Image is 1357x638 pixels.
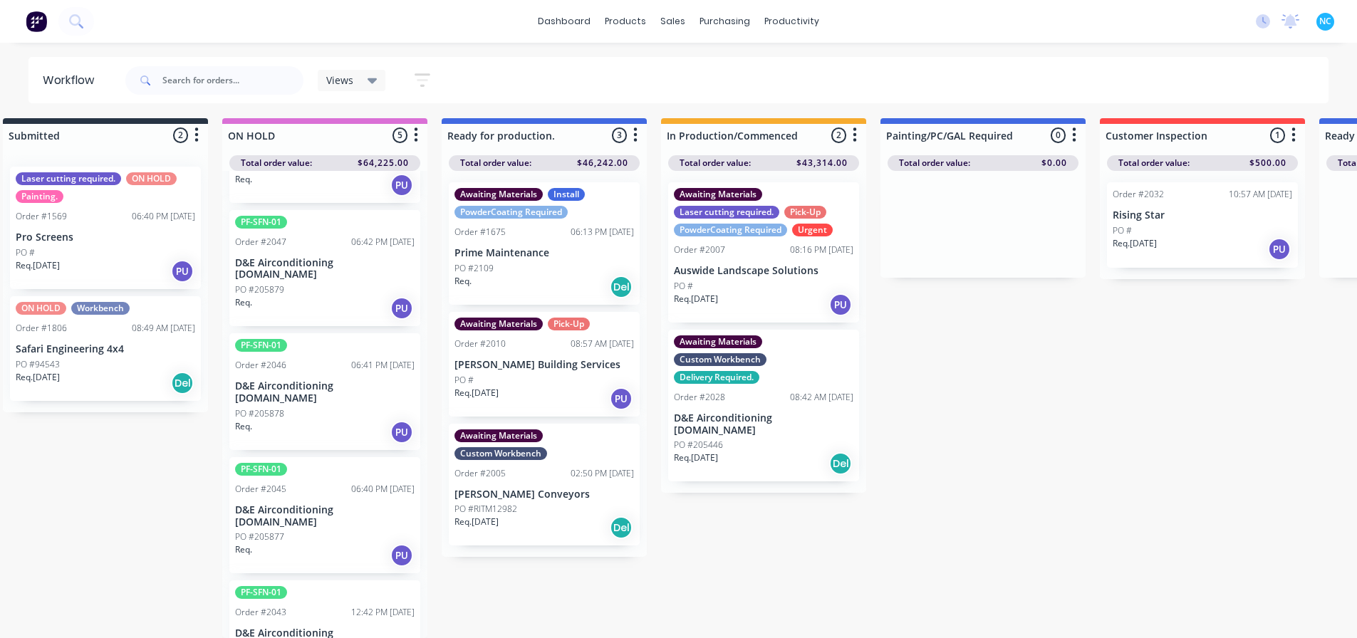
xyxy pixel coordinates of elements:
span: $46,242.00 [577,157,628,169]
p: D&E Airconditioning [DOMAIN_NAME] [235,257,415,281]
div: PU [390,421,413,444]
div: productivity [757,11,826,32]
p: PO # [1113,224,1132,237]
div: PF-SFN-01 [235,463,287,476]
p: Req. [DATE] [674,451,718,464]
p: Pro Screens [16,231,195,244]
div: purchasing [692,11,757,32]
div: 02:50 PM [DATE] [571,467,634,480]
span: NC [1319,15,1331,28]
p: Req. [235,543,252,556]
p: Req. [DATE] [16,259,60,272]
p: Req. [DATE] [454,516,499,528]
p: Req. [235,420,252,433]
span: $500.00 [1249,157,1286,169]
span: $43,314.00 [796,157,848,169]
p: PO #205877 [235,530,284,543]
div: Awaiting Materials [674,188,762,201]
div: Order #2007 [674,244,725,256]
span: Total order value: [460,157,531,169]
div: Del [829,452,852,475]
div: PU [390,544,413,567]
p: PO #205878 [235,407,284,420]
div: Order #2028 [674,391,725,404]
div: Awaiting MaterialsLaser cutting required.Pick-UpPowderCoating RequiredUrgentOrder #200708:16 PM [... [668,182,859,323]
div: Order #2005 [454,467,506,480]
p: PO #RITM12982 [454,503,517,516]
p: Rising Star [1113,209,1292,221]
div: Awaiting MaterialsCustom WorkbenchDelivery Required.Order #202808:42 AM [DATE]D&E Airconditioning... [668,330,859,482]
span: $64,225.00 [358,157,409,169]
p: Req. [DATE] [454,387,499,399]
div: 12:42 PM [DATE] [351,606,415,619]
div: Workbench [71,302,130,315]
div: PU [390,174,413,197]
div: Custom Workbench [454,447,547,460]
div: PU [829,293,852,316]
p: PO # [16,246,35,259]
div: Urgent [792,224,833,236]
p: Req. [235,296,252,309]
div: Order #2046 [235,359,286,372]
div: Order #2032 [1113,188,1164,201]
div: PF-SFN-01Order #204606:41 PM [DATE]D&E Airconditioning [DOMAIN_NAME]PO #205878Req.PU [229,333,420,450]
span: Total order value: [680,157,751,169]
div: Del [610,516,633,539]
div: Painting. [16,190,63,203]
div: Awaiting Materials [674,335,762,348]
p: PO #205879 [235,283,284,296]
span: $0.00 [1041,157,1067,169]
div: Awaiting MaterialsInstallPowderCoating RequiredOrder #167506:13 PM [DATE]Prime MaintenancePO #210... [449,182,640,305]
p: D&E Airconditioning [DOMAIN_NAME] [674,412,853,436]
p: Prime Maintenance [454,247,634,259]
div: Del [171,372,194,394]
div: 06:40 PM [DATE] [351,483,415,496]
div: Order #1569 [16,210,67,223]
span: Views [326,73,353,88]
div: PF-SFN-01Order #204706:42 PM [DATE]D&E Airconditioning [DOMAIN_NAME]PO #205879Req.PU [229,210,420,327]
div: Awaiting Materials [454,429,543,442]
div: Pick-Up [784,206,826,219]
div: Awaiting MaterialsCustom WorkbenchOrder #200502:50 PM [DATE][PERSON_NAME] ConveyorsPO #RITM12982R... [449,424,640,546]
p: Req. [DATE] [16,371,60,384]
div: PowderCoating Required [674,224,787,236]
div: Awaiting MaterialsPick-UpOrder #201008:57 AM [DATE][PERSON_NAME] Building ServicesPO #Req.[DATE]PU [449,312,640,417]
div: sales [653,11,692,32]
p: Req. [454,275,472,288]
p: Auswide Landscape Solutions [674,265,853,277]
a: dashboard [531,11,598,32]
div: Install [548,188,585,201]
div: Awaiting Materials [454,318,543,330]
div: PU [171,260,194,283]
p: D&E Airconditioning [DOMAIN_NAME] [235,380,415,404]
input: Search for orders... [162,66,303,95]
div: 08:57 AM [DATE] [571,338,634,350]
p: Safari Engineering 4x4 [16,343,195,355]
div: Awaiting Materials [454,188,543,201]
div: 06:41 PM [DATE] [351,359,415,372]
div: Order #1806 [16,322,67,335]
div: Order #1675 [454,226,506,239]
div: 06:13 PM [DATE] [571,226,634,239]
div: 08:16 PM [DATE] [790,244,853,256]
div: PF-SFN-01 [235,216,287,229]
div: ON HOLD [126,172,177,185]
div: Order #2047 [235,236,286,249]
div: PF-SFN-01 [235,339,287,352]
div: PF-SFN-01 [235,586,287,599]
p: [PERSON_NAME] Conveyors [454,488,634,501]
div: Del [610,276,633,298]
div: PU [390,297,413,320]
div: 06:42 PM [DATE] [351,236,415,249]
img: Factory [26,11,47,32]
div: Laser cutting required. [674,206,779,219]
div: ON HOLD [16,302,66,315]
div: PF-SFN-01Order #204506:40 PM [DATE]D&E Airconditioning [DOMAIN_NAME]PO #205877Req.PU [229,457,420,574]
div: 06:40 PM [DATE] [132,210,195,223]
div: PU [1268,238,1291,261]
p: PO # [674,280,693,293]
p: PO #2109 [454,262,494,275]
div: 08:49 AM [DATE] [132,322,195,335]
div: products [598,11,653,32]
p: Req. [DATE] [674,293,718,305]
